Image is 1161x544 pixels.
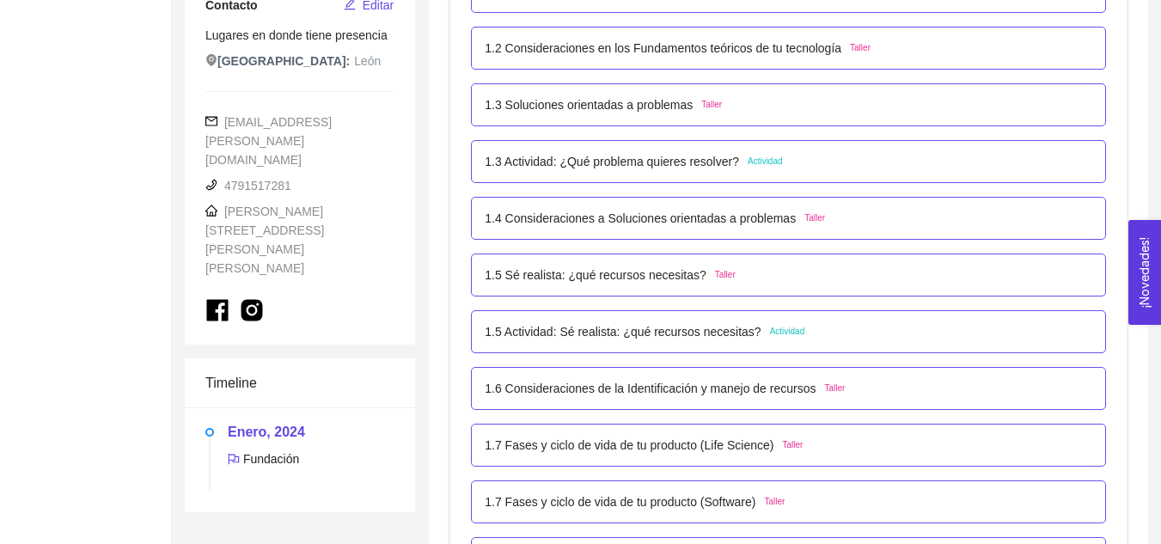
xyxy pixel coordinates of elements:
[228,452,299,466] span: Fundación
[485,492,755,511] p: 1.7 Fases y ciclo de vida de tu producto (Software)
[485,39,841,58] p: 1.2 Consideraciones en los Fundamentos teóricos de tu tecnología
[824,382,845,395] span: Taller
[205,54,217,66] span: environment
[850,41,871,55] span: Taller
[804,211,825,225] span: Taller
[748,155,783,168] span: Actividad
[485,266,706,284] p: 1.5 Sé realista: ¿qué recursos necesitas?
[205,358,394,407] div: Timeline
[701,98,722,112] span: Taller
[240,298,264,322] span: instagram
[205,115,332,167] span: [EMAIL_ADDRESS][PERSON_NAME][DOMAIN_NAME]
[485,322,761,341] p: 1.5 Actividad: Sé realista: ¿qué recursos necesitas?
[205,298,229,322] span: facebook
[205,28,388,42] span: Lugares en donde tiene presencia
[205,205,217,217] span: home
[764,495,785,509] span: Taller
[205,308,233,321] a: facebook
[354,52,381,70] span: León
[205,52,350,70] span: [GEOGRAPHIC_DATA]:
[205,179,291,193] span: 4791517281
[205,115,217,127] span: mail
[485,95,693,114] p: 1.3 Soluciones orientadas a problemas
[715,268,736,282] span: Taller
[485,436,773,455] p: 1.7 Fases y ciclo de vida de tu producto (Life Science)
[228,453,240,465] span: flag
[205,179,217,191] span: phone
[205,205,324,275] span: [PERSON_NAME][STREET_ADDRESS][PERSON_NAME][PERSON_NAME]
[485,152,739,171] p: 1.3 Actividad: ¿Qué problema quieres resolver?
[228,422,394,443] h5: Enero, 2024
[1128,220,1161,325] button: Open Feedback Widget
[770,325,805,339] span: Actividad
[485,379,816,398] p: 1.6 Consideraciones de la Identificación y manejo de recursos
[485,209,796,228] p: 1.4 Consideraciones a Soluciones orientadas a problemas
[782,438,803,452] span: Taller
[240,308,267,321] a: instagram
